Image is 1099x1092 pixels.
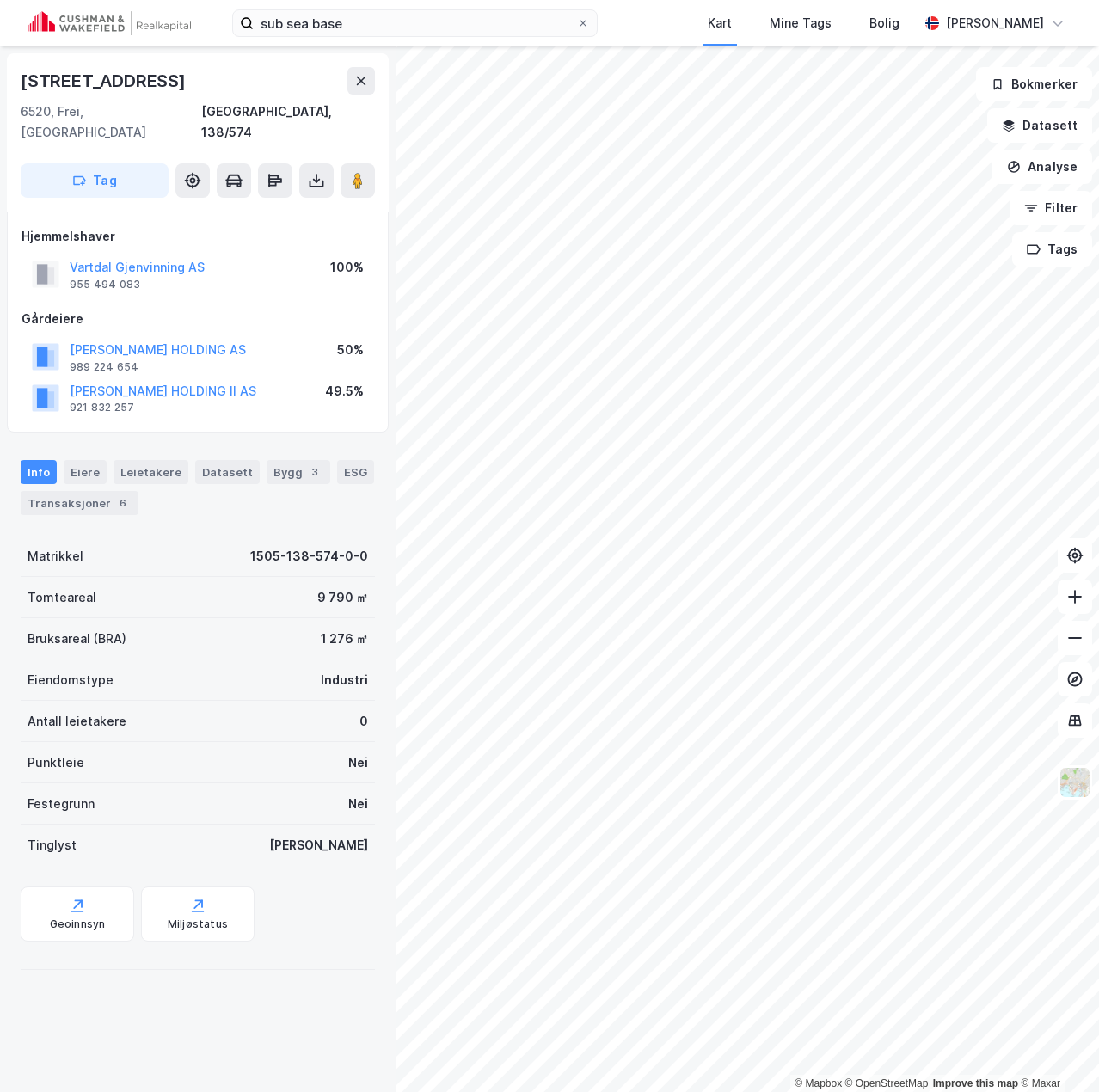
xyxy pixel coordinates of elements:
div: Antall leietakere [28,711,126,732]
div: 9 790 ㎡ [317,587,368,608]
div: 6 [114,494,132,512]
div: Eiendomstype [28,670,114,690]
div: Geoinnsyn [50,917,106,931]
button: Datasett [987,108,1092,143]
div: Bolig [869,13,899,34]
div: 100% [330,257,364,278]
div: Mine Tags [770,13,832,34]
div: 0 [359,711,368,732]
div: Eiere [64,460,107,484]
input: Søk på adresse, matrikkel, gårdeiere, leietakere eller personer [254,10,576,36]
div: 921 832 257 [70,401,134,414]
button: Tag [21,163,169,198]
div: Leietakere [114,460,188,484]
div: 955 494 083 [70,278,140,291]
div: Kontrollprogram for chat [1013,1009,1099,1092]
button: Analyse [992,150,1092,184]
div: 1 276 ㎡ [321,629,368,649]
div: Nei [348,752,368,773]
div: 50% [337,340,364,360]
div: 3 [306,463,323,481]
div: ESG [337,460,374,484]
button: Bokmerker [976,67,1092,101]
img: Z [1059,766,1091,799]
div: 6520, Frei, [GEOGRAPHIC_DATA] [21,101,201,143]
div: [STREET_ADDRESS] [21,67,189,95]
div: [GEOGRAPHIC_DATA], 138/574 [201,101,375,143]
div: Industri [321,670,368,690]
div: Miljøstatus [168,917,228,931]
div: Bygg [267,460,330,484]
button: Tags [1012,232,1092,267]
div: Gårdeiere [21,309,374,329]
div: 989 224 654 [70,360,138,374]
div: Hjemmelshaver [21,226,374,247]
a: Improve this map [933,1077,1018,1089]
div: Datasett [195,460,260,484]
div: Transaksjoner [21,491,138,515]
button: Filter [1010,191,1092,225]
img: cushman-wakefield-realkapital-logo.202ea83816669bd177139c58696a8fa1.svg [28,11,191,35]
div: Tinglyst [28,835,77,856]
div: Punktleie [28,752,84,773]
a: Mapbox [795,1077,842,1089]
iframe: Chat Widget [1013,1009,1099,1092]
div: Bruksareal (BRA) [28,629,126,649]
div: Kart [708,13,732,34]
div: Matrikkel [28,546,83,567]
div: [PERSON_NAME] [269,835,368,856]
a: OpenStreetMap [845,1077,929,1089]
div: 49.5% [325,381,364,402]
div: [PERSON_NAME] [946,13,1044,34]
div: Festegrunn [28,794,95,814]
div: Info [21,460,57,484]
div: Tomteareal [28,587,96,608]
div: Nei [348,794,368,814]
div: 1505-138-574-0-0 [250,546,368,567]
